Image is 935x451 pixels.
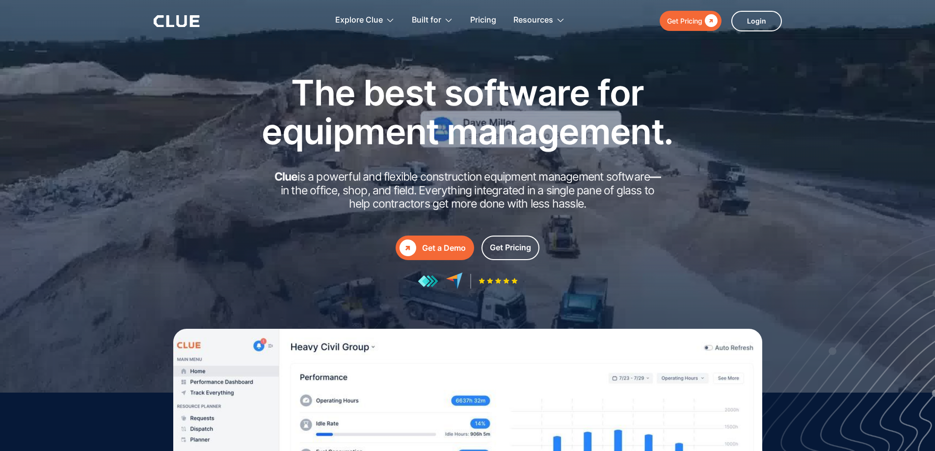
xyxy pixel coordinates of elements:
div:  [400,239,416,256]
a: Get Pricing [660,11,721,31]
div: Built for [412,5,441,36]
div: Built for [412,5,453,36]
div: Explore Clue [335,5,395,36]
div: Resources [513,5,565,36]
h2: is a powerful and flexible construction equipment management software in the office, shop, and fi... [271,170,664,211]
div: Get Pricing [667,15,702,27]
h1: The best software for equipment management. [247,73,689,151]
div: Resources [513,5,553,36]
img: reviews at getapp [418,275,438,288]
div: Explore Clue [335,5,383,36]
strong: — [650,170,661,184]
div: Get Pricing [490,241,531,254]
img: Five-star rating icon [479,278,518,284]
div:  [702,15,718,27]
div: Get a Demo [422,242,466,254]
img: reviews at capterra [446,272,463,290]
a: Get Pricing [481,236,539,260]
a: Get a Demo [396,236,474,260]
a: Login [731,11,782,31]
a: Pricing [470,5,496,36]
strong: Clue [274,170,298,184]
